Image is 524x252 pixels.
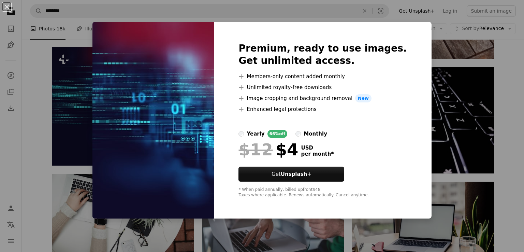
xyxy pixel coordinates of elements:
li: Members-only content added monthly [238,72,407,81]
div: * When paid annually, billed upfront $48 Taxes where applicable. Renews automatically. Cancel any... [238,187,407,198]
span: per month * [301,151,334,157]
li: Enhanced legal protections [238,105,407,113]
img: premium_photo-1661817214148-2d4cf768a7c3 [92,22,214,219]
span: New [355,94,372,102]
li: Image cropping and background removal [238,94,407,102]
div: monthly [304,130,327,138]
h2: Premium, ready to use images. Get unlimited access. [238,42,407,67]
span: $12 [238,141,273,158]
span: USD [301,145,334,151]
div: yearly [247,130,264,138]
li: Unlimited royalty-free downloads [238,83,407,92]
button: GetUnsplash+ [238,167,344,182]
input: monthly [295,131,301,137]
input: yearly66%off [238,131,244,137]
div: 66% off [267,130,288,138]
strong: Unsplash+ [281,171,311,177]
div: $4 [238,141,298,158]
